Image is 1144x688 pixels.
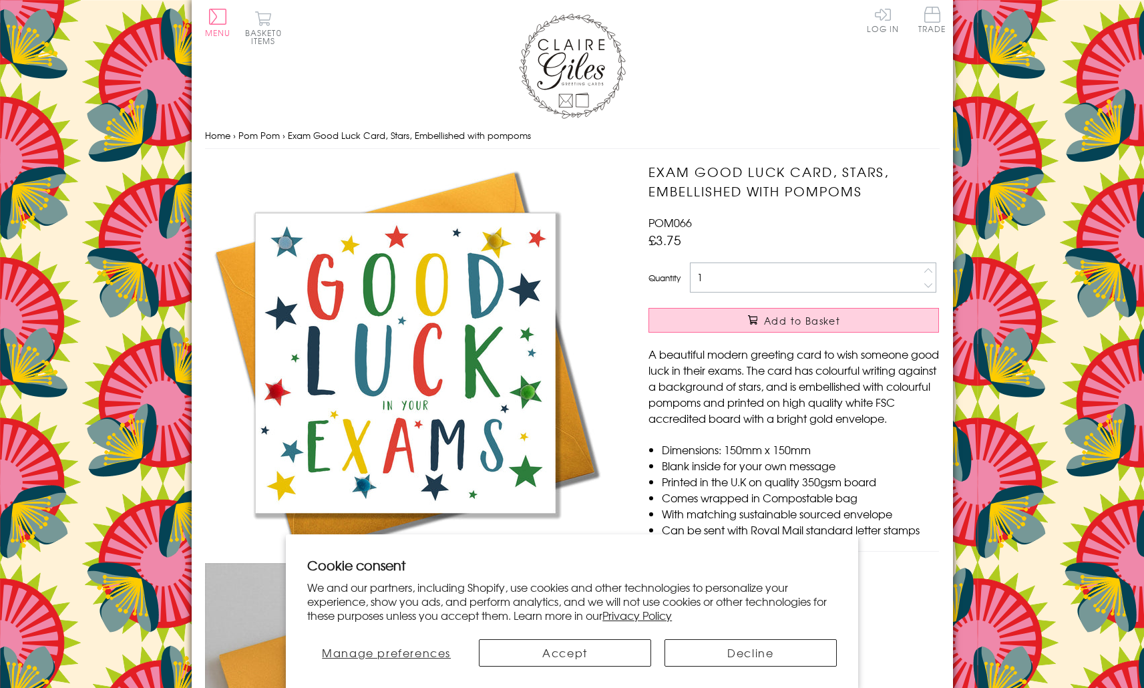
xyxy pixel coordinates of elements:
span: Exam Good Luck Card, Stars, Embellished with pompoms [288,129,531,142]
li: Dimensions: 150mm x 150mm [662,442,939,458]
label: Quantity [648,272,681,284]
button: Manage preferences [307,639,465,667]
span: Menu [205,27,231,39]
button: Decline [664,639,837,667]
a: Trade [918,7,946,35]
li: Comes wrapped in Compostable bag [662,490,939,506]
p: A beautiful modern greeting card to wish someone good luck in their exams. The card has colourful... [648,346,939,426]
button: Basket0 items [245,11,282,45]
nav: breadcrumbs [205,122,940,150]
button: Add to Basket [648,308,939,333]
li: Printed in the U.K on quality 350gsm board [662,474,939,490]
a: Privacy Policy [602,607,672,623]
span: › [233,129,236,142]
span: 0 items [251,27,282,47]
a: Log In [867,7,899,33]
li: Can be sent with Royal Mail standard letter stamps [662,522,939,538]
li: With matching sustainable sourced envelope [662,506,939,522]
h2: Cookie consent [307,556,837,574]
button: Menu [205,9,231,37]
span: › [282,129,285,142]
a: Home [205,129,230,142]
a: Pom Pom [238,129,280,142]
span: £3.75 [648,230,681,249]
li: Blank inside for your own message [662,458,939,474]
p: We and our partners, including Shopify, use cookies and other technologies to personalize your ex... [307,580,837,622]
img: Exam Good Luck Card, Stars, Embellished with pompoms [205,162,606,563]
span: Manage preferences [322,645,451,661]
h1: Exam Good Luck Card, Stars, Embellished with pompoms [648,162,939,201]
button: Accept [479,639,651,667]
img: Claire Giles Greetings Cards [519,13,626,119]
span: POM066 [648,214,692,230]
span: Add to Basket [764,314,840,327]
span: Trade [918,7,946,33]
